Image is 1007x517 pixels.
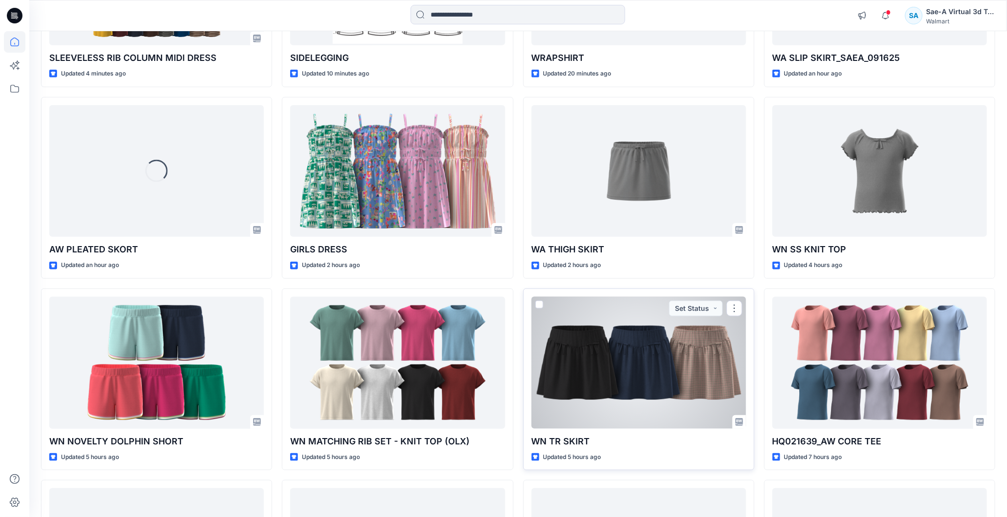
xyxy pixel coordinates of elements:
p: Updated 4 minutes ago [61,69,126,79]
p: WA SLIP SKIRT_SAEA_091625 [772,51,987,65]
p: SIDELEGGING [290,51,505,65]
p: WN NOVELTY DOLPHIN SHORT [49,435,264,448]
a: WN SS KNIT TOP [772,105,987,237]
a: HQ021639_AW CORE TEE [772,297,987,429]
p: GIRLS DRESS [290,243,505,256]
p: Updated an hour ago [784,69,842,79]
p: Updated 5 hours ago [543,452,601,462]
div: Walmart [927,18,995,25]
p: WN TR SKIRT [532,435,746,448]
p: WA THIGH SKIRT [532,243,746,256]
p: Updated 20 minutes ago [543,69,612,79]
p: Updated 2 hours ago [302,260,360,270]
p: Updated 2 hours ago [543,260,601,270]
p: WN SS KNIT TOP [772,243,987,256]
div: SA [905,7,923,24]
p: Updated 4 hours ago [784,260,843,270]
p: Updated 5 hours ago [61,452,119,462]
p: SLEEVELESS RIB COLUMN MIDI DRESS [49,51,264,65]
a: WN NOVELTY DOLPHIN SHORT [49,297,264,429]
p: AW PLEATED SKORT [49,243,264,256]
p: Updated an hour ago [61,260,119,270]
p: HQ021639_AW CORE TEE [772,435,987,448]
p: Updated 10 minutes ago [302,69,369,79]
p: WRAPSHIRT [532,51,746,65]
p: Updated 7 hours ago [784,452,842,462]
a: WN TR SKIRT [532,297,746,429]
a: GIRLS DRESS [290,105,505,237]
a: WA THIGH SKIRT [532,105,746,237]
div: Sae-A Virtual 3d Team [927,6,995,18]
p: WN MATCHING RIB SET - KNIT TOP (OLX) [290,435,505,448]
a: WN MATCHING RIB SET - KNIT TOP (OLX) [290,297,505,429]
p: Updated 5 hours ago [302,452,360,462]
